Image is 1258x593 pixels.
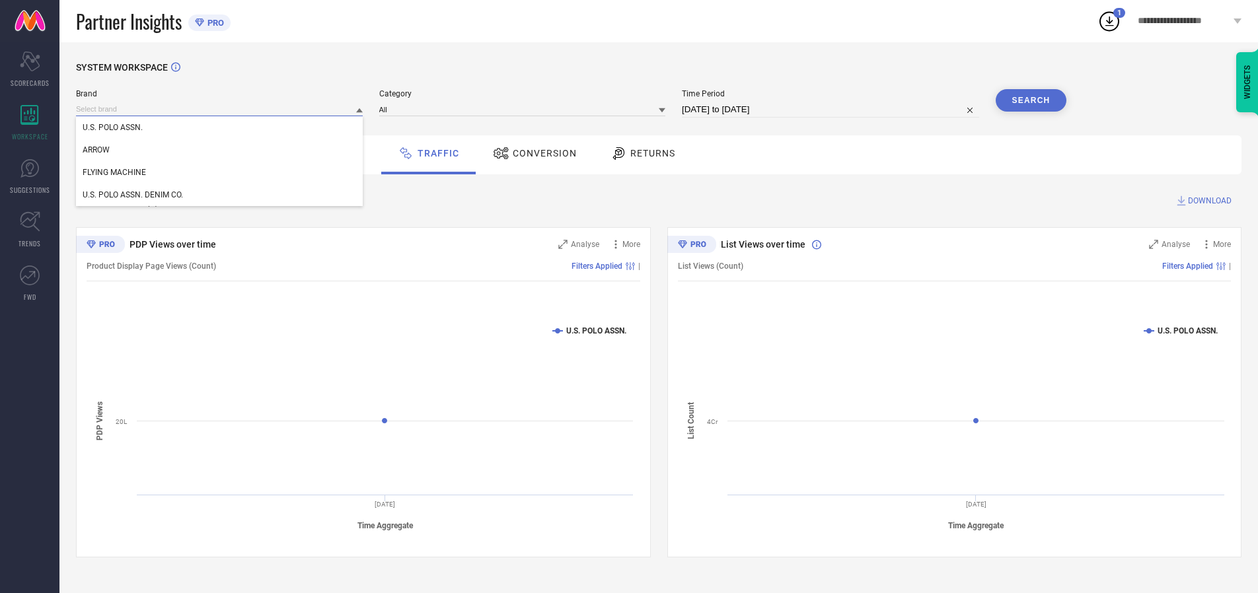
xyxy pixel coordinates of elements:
[721,239,805,250] span: List Views over time
[76,116,363,139] div: U.S. POLO ASSN.
[1162,240,1190,249] span: Analyse
[357,521,414,530] tspan: Time Aggregate
[116,418,128,425] text: 20L
[87,262,216,271] span: Product Display Page Views (Count)
[630,148,675,158] span: Returns
[558,240,568,249] svg: Zoom
[83,145,110,155] span: ARROW
[1149,240,1158,249] svg: Zoom
[682,89,979,98] span: Time Period
[678,262,743,271] span: List Views (Count)
[24,292,36,302] span: FWD
[513,148,577,158] span: Conversion
[379,89,666,98] span: Category
[686,402,696,439] tspan: List Count
[1229,262,1231,271] span: |
[572,262,622,271] span: Filters Applied
[11,78,50,88] span: SCORECARDS
[375,501,395,508] text: [DATE]
[76,161,363,184] div: FLYING MACHINE
[76,236,125,256] div: Premium
[566,326,626,335] text: U.S. POLO ASSN.
[129,239,216,250] span: PDP Views over time
[948,521,1004,530] tspan: Time Aggregate
[966,501,986,508] text: [DATE]
[204,18,224,28] span: PRO
[83,190,183,199] span: U.S. POLO ASSN. DENIM CO.
[76,102,363,116] input: Select brand
[18,238,41,248] span: TRENDS
[76,139,363,161] div: ARROW
[418,148,459,158] span: Traffic
[1162,262,1213,271] span: Filters Applied
[996,89,1067,112] button: Search
[76,89,363,98] span: Brand
[95,401,104,440] tspan: PDP Views
[10,185,50,195] span: SUGGESTIONS
[83,168,146,177] span: FLYING MACHINE
[83,123,143,132] span: U.S. POLO ASSN.
[76,184,363,206] div: U.S. POLO ASSN. DENIM CO.
[667,236,716,256] div: Premium
[571,240,599,249] span: Analyse
[707,418,718,425] text: 4Cr
[622,240,640,249] span: More
[638,262,640,271] span: |
[1117,9,1121,17] span: 1
[1188,194,1232,207] span: DOWNLOAD
[1158,326,1218,335] text: U.S. POLO ASSN.
[682,102,979,118] input: Select time period
[1097,9,1121,33] div: Open download list
[76,62,168,73] span: SYSTEM WORKSPACE
[1213,240,1231,249] span: More
[12,131,48,141] span: WORKSPACE
[76,8,182,35] span: Partner Insights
